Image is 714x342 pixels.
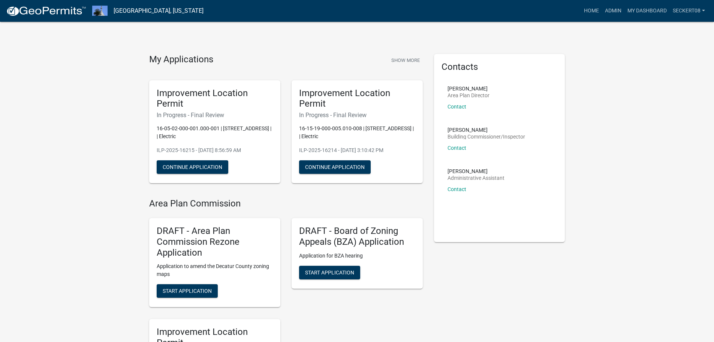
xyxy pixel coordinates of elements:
span: Start Application [305,269,354,275]
p: Application to amend the Decatur County zoning maps [157,262,273,278]
h5: DRAFT - Board of Zoning Appeals (BZA) Application [299,226,415,247]
button: Continue Application [299,160,371,174]
h6: In Progress - Final Review [299,111,415,119]
button: Start Application [299,266,360,279]
a: Admin [602,4,624,18]
h6: In Progress - Final Review [157,111,273,119]
a: Home [581,4,602,18]
h4: Area Plan Commission [149,198,423,209]
p: Administrative Assistant [448,175,504,181]
h5: Improvement Location Permit [299,88,415,110]
p: Building Commissioner/Inspector [448,134,525,139]
a: Contact [448,186,466,192]
a: Contact [448,104,466,110]
p: 16-15-19-000-005.010-008 | [STREET_ADDRESS] | | Electric [299,125,415,140]
p: [PERSON_NAME] [448,169,504,174]
p: [PERSON_NAME] [448,127,525,133]
p: Application for BZA hearing [299,252,415,260]
p: Area Plan Director [448,93,489,98]
button: Show More [388,54,423,66]
button: Continue Application [157,160,228,174]
h5: DRAFT - Area Plan Commission Rezone Application [157,226,273,258]
button: Start Application [157,284,218,298]
img: Decatur County, Indiana [92,6,108,16]
p: ILP-2025-16215 - [DATE] 8:56:59 AM [157,146,273,154]
a: seckert08 [670,4,708,18]
h5: Contacts [442,62,558,72]
a: Contact [448,145,466,151]
a: My Dashboard [624,4,670,18]
h5: Improvement Location Permit [157,88,273,110]
p: 16-05-02-000-001.000-001 | [STREET_ADDRESS] | | Electric [157,125,273,140]
a: [GEOGRAPHIC_DATA], [US_STATE] [114,5,204,17]
span: Start Application [163,288,212,294]
p: [PERSON_NAME] [448,86,489,91]
h4: My Applications [149,54,213,65]
p: ILP-2025-16214 - [DATE] 3:10:42 PM [299,146,415,154]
